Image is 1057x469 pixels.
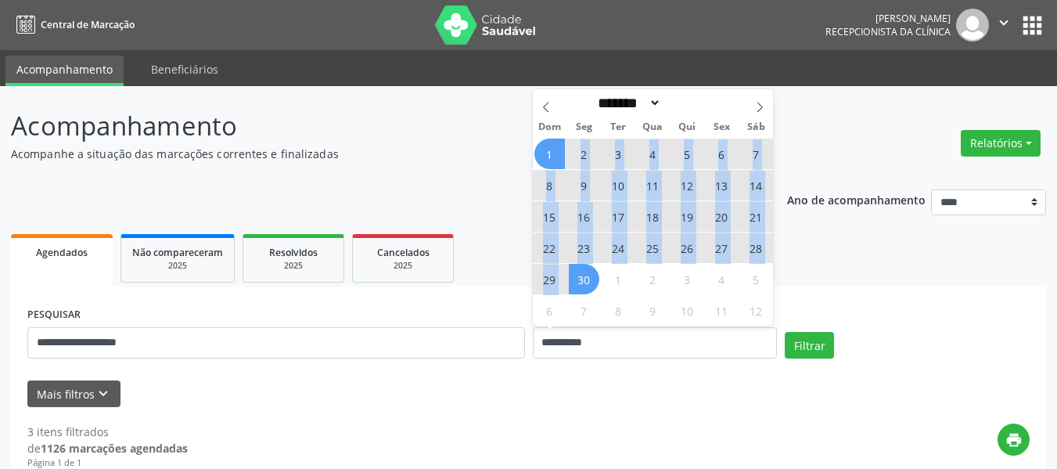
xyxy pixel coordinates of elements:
p: Acompanhe a situação das marcações correntes e finalizadas [11,146,735,162]
span: Resolvidos [269,246,318,259]
i: keyboard_arrow_down [95,385,112,402]
span: Ter [601,122,635,132]
span: Agendados [36,246,88,259]
span: Junho 2, 2025 [569,139,599,169]
span: Julho 7, 2025 [569,295,599,326]
span: Junho 15, 2025 [534,201,565,232]
button: apps [1019,12,1046,39]
span: Junho 20, 2025 [706,201,737,232]
span: Qui [670,122,704,132]
div: 2025 [132,260,223,272]
span: Junho 21, 2025 [741,201,771,232]
span: Junho 4, 2025 [638,139,668,169]
span: Junho 10, 2025 [603,170,634,200]
span: Junho 9, 2025 [569,170,599,200]
span: Julho 1, 2025 [603,264,634,294]
select: Month [593,95,662,111]
span: Seg [566,122,601,132]
span: Junho 12, 2025 [672,170,703,200]
span: Junho 18, 2025 [638,201,668,232]
span: Junho 27, 2025 [706,233,737,263]
span: Qua [635,122,670,132]
span: Julho 10, 2025 [672,295,703,326]
div: [PERSON_NAME] [825,12,951,25]
a: Acompanhamento [5,56,124,86]
span: Junho 16, 2025 [569,201,599,232]
span: Junho 30, 2025 [569,264,599,294]
span: Junho 7, 2025 [741,139,771,169]
span: Junho 29, 2025 [534,264,565,294]
span: Junho 25, 2025 [638,233,668,263]
button: print [998,424,1030,456]
span: Julho 4, 2025 [706,264,737,294]
span: Dom [533,122,567,132]
span: Junho 19, 2025 [672,201,703,232]
span: Junho 5, 2025 [672,139,703,169]
strong: 1126 marcações agendadas [41,441,188,456]
span: Junho 24, 2025 [603,233,634,263]
p: Ano de acompanhamento [787,189,926,209]
div: 3 itens filtrados [27,424,188,440]
span: Não compareceram [132,246,223,259]
span: Recepcionista da clínica [825,25,951,38]
a: Central de Marcação [11,12,135,38]
span: Julho 12, 2025 [741,295,771,326]
button: Filtrar [785,332,834,359]
span: Junho 11, 2025 [638,170,668,200]
span: Junho 8, 2025 [534,170,565,200]
input: Year [661,95,713,111]
span: Junho 26, 2025 [672,233,703,263]
span: Julho 2, 2025 [638,264,668,294]
div: de [27,440,188,456]
span: Junho 23, 2025 [569,233,599,263]
div: 2025 [254,260,333,272]
span: Julho 6, 2025 [534,295,565,326]
span: Julho 9, 2025 [638,295,668,326]
button: Relatórios [961,130,1041,157]
span: Junho 28, 2025 [741,233,771,263]
label: PESQUISAR [27,303,81,327]
button: Mais filtroskeyboard_arrow_down [27,381,120,408]
span: Junho 1, 2025 [534,139,565,169]
button:  [989,9,1019,41]
span: Julho 8, 2025 [603,295,634,326]
span: Junho 14, 2025 [741,170,771,200]
span: Julho 3, 2025 [672,264,703,294]
span: Junho 13, 2025 [706,170,737,200]
span: Junho 3, 2025 [603,139,634,169]
span: Julho 5, 2025 [741,264,771,294]
span: Sex [704,122,739,132]
i:  [995,14,1012,31]
span: Cancelados [377,246,430,259]
span: Central de Marcação [41,18,135,31]
span: Junho 6, 2025 [706,139,737,169]
i: print [1005,431,1023,449]
span: Julho 11, 2025 [706,295,737,326]
p: Acompanhamento [11,106,735,146]
div: 2025 [364,260,442,272]
img: img [956,9,989,41]
span: Junho 17, 2025 [603,201,634,232]
a: Beneficiários [140,56,229,83]
span: Junho 22, 2025 [534,233,565,263]
span: Sáb [739,122,773,132]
